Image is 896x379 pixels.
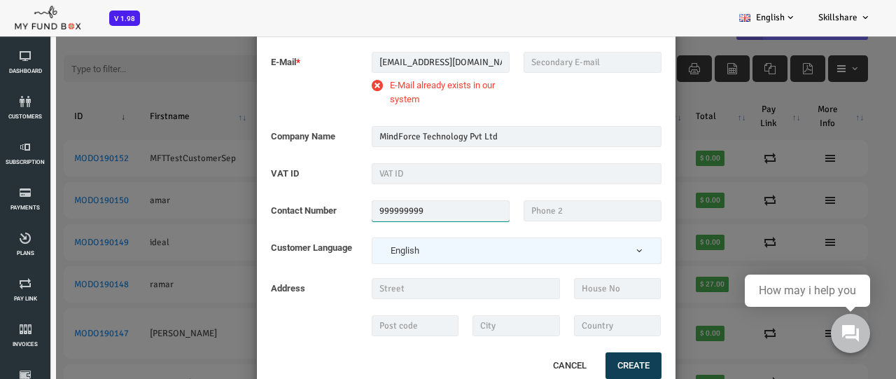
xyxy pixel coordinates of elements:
[228,278,330,301] label: Address
[336,315,423,336] input: Post code
[570,352,626,379] button: Create
[109,11,140,26] span: V 1.98
[818,12,857,23] span: Skillshare
[336,126,626,147] input: Company Name
[336,78,474,106] label: E-Mail already exists in our system
[488,52,626,73] input: Secondary E-mail
[228,163,330,186] label: VAT ID
[344,244,618,258] span: English
[228,237,330,261] label: Customer Language
[228,200,330,223] label: Contact Number
[336,163,626,184] input: VAT ID
[437,315,524,336] input: City
[228,52,330,75] label: E-Mail
[228,126,330,149] label: Company Name
[538,278,625,299] input: House No
[336,200,474,221] input: Phone 1
[336,15,626,36] input: Customer Name
[759,284,856,297] div: How may i help you
[336,52,474,73] input: Primary E-mail *
[14,2,81,30] img: mfboff.png
[109,13,140,23] a: V 1.98
[819,302,882,365] iframe: Launcher button frame
[488,200,626,221] input: Phone 2
[336,278,524,299] input: Street
[336,237,626,264] span: English
[228,15,330,38] label: Name
[538,315,625,336] input: Country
